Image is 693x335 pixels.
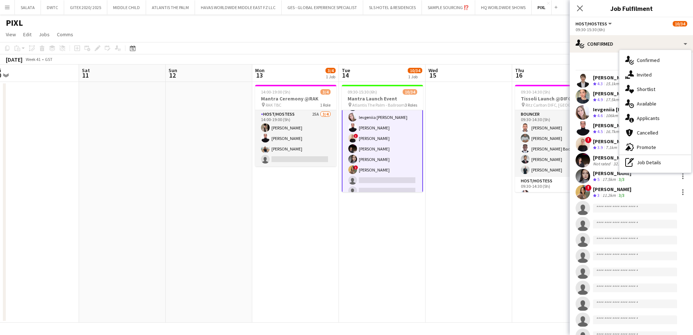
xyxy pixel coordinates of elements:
[167,71,177,79] span: 12
[593,154,637,161] div: [PERSON_NAME]
[593,122,631,129] div: [PERSON_NAME]
[637,100,656,107] span: Available
[637,57,660,63] span: Confirmed
[514,71,524,79] span: 16
[255,95,336,102] h3: Mantra Ceremony @RAK
[612,161,628,166] div: 32.3km
[6,56,22,63] div: [DATE]
[146,0,195,15] button: ATLANTIS THE PALM
[673,21,687,26] span: 10/34
[36,30,53,39] a: Jobs
[601,177,617,183] div: 17.5km
[422,0,475,15] button: SAMPLE SOURCING ⁉️
[597,193,599,198] span: 3
[326,74,335,79] div: 1 Job
[23,31,32,38] span: Edit
[348,89,377,95] span: 09:30-15:30 (6h)
[515,110,596,177] app-card-role: Bouncer5/509:30-14:30 (5h)[PERSON_NAME][PERSON_NAME][PERSON_NAME] Badu[PERSON_NAME][PERSON_NAME]
[593,74,631,81] div: [PERSON_NAME]
[604,97,621,103] div: 17.5km
[619,193,624,198] app-skills-label: 3/3
[45,57,53,62] div: GST
[363,0,422,15] button: SLS HOTEL & RESIDENCES
[576,27,687,32] div: 09:30-15:30 (6h)
[515,85,596,192] app-job-card: 09:30-14:30 (5h)27/27Tissoli Launch @DIFC Ritz Carlton DIFC, [GEOGRAPHIC_DATA]4 RolesBouncer5/509...
[82,67,90,74] span: Sat
[601,193,617,199] div: 11.2km
[428,67,438,74] span: Wed
[521,89,550,95] span: 09:30-14:30 (5h)
[54,30,76,39] a: Comms
[39,31,50,38] span: Jobs
[81,71,90,79] span: 11
[24,57,42,62] span: Week 41
[405,102,417,108] span: 3 Roles
[427,71,438,79] span: 15
[570,35,693,53] div: Confirmed
[526,102,578,108] span: Ritz Carlton DIFC, [GEOGRAPHIC_DATA]
[593,186,631,193] div: [PERSON_NAME]
[352,102,405,108] span: Atlantis The Palm - Ballroom
[57,31,73,38] span: Comms
[576,21,613,26] button: Host/Hostess
[604,81,621,87] div: 15.1km
[41,0,64,15] button: DWTC
[475,0,532,15] button: HQ WORLDWIDE SHOWS
[354,165,358,170] span: !
[341,71,350,79] span: 14
[532,0,552,15] button: PIXL
[576,21,607,26] span: Host/Hostess
[593,170,631,177] div: [PERSON_NAME]
[195,0,282,15] button: HAVAS WORLDWIDE MIDDLE EAST FZ LLC
[408,68,422,73] span: 10/34
[261,89,290,95] span: 14:00-19:00 (5h)
[570,4,693,13] h3: Job Fulfilment
[255,85,336,166] app-job-card: 14:00-19:00 (5h)3/4Mantra Ceremony @RAK RAK TBC1 RoleHost/Hostess25A3/414:00-19:00 (5h)[PERSON_NA...
[20,30,34,39] a: Edit
[619,155,691,170] div: Job Details
[593,90,631,97] div: [PERSON_NAME]
[597,177,599,182] span: 5
[604,145,618,151] div: 7.1km
[169,67,177,74] span: Sun
[282,0,363,15] button: GES - GLOBAL EXPERIENCE SPECIALIST
[515,95,596,102] h3: Tissoli Launch @DIFC
[6,17,23,28] h1: PIXL
[604,113,619,119] div: 106km
[354,134,358,138] span: !
[593,106,654,113] div: Ievgeniia [PERSON_NAME]
[255,110,336,166] app-card-role: Host/Hostess25A3/414:00-19:00 (5h)[PERSON_NAME][PERSON_NAME][PERSON_NAME]
[619,177,624,182] app-skills-label: 3/3
[637,71,652,78] span: Invited
[637,86,655,92] span: Shortlist
[15,0,41,15] button: SALATA
[320,89,331,95] span: 3/4
[342,85,423,192] app-job-card: 09:30-15:30 (6h)10/34Mantra Launch Event Atlantis The Palm - Ballroom3 RolesHost/Hostess2I89A8/26...
[408,74,422,79] div: 1 Job
[255,67,265,74] span: Mon
[515,67,524,74] span: Thu
[107,0,146,15] button: MIDDLE CHILD
[597,97,603,102] span: 4.9
[403,89,417,95] span: 10/34
[3,30,19,39] a: View
[585,137,592,143] span: !
[64,0,107,15] button: GITEX 2020/ 2025
[320,102,331,108] span: 1 Role
[266,102,281,108] span: RAK TBC
[593,138,631,145] div: [PERSON_NAME]
[597,113,603,118] span: 4.6
[254,71,265,79] span: 13
[6,31,16,38] span: View
[325,68,336,73] span: 3/4
[585,185,592,191] span: !
[593,161,612,166] div: Not rated
[342,67,350,74] span: Tue
[637,115,660,121] span: Applicants
[342,95,423,102] h3: Mantra Launch Event
[597,81,603,86] span: 4.3
[604,129,621,135] div: 16.7km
